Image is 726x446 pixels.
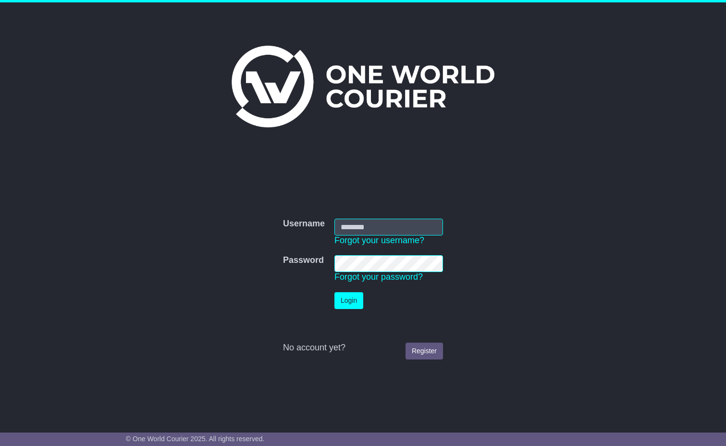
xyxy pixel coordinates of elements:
[334,292,363,309] button: Login
[283,343,443,353] div: No account yet?
[334,235,424,245] a: Forgot your username?
[232,46,494,127] img: One World
[283,219,325,229] label: Username
[406,343,443,359] a: Register
[334,272,423,282] a: Forgot your password?
[126,435,265,443] span: © One World Courier 2025. All rights reserved.
[283,255,324,266] label: Password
